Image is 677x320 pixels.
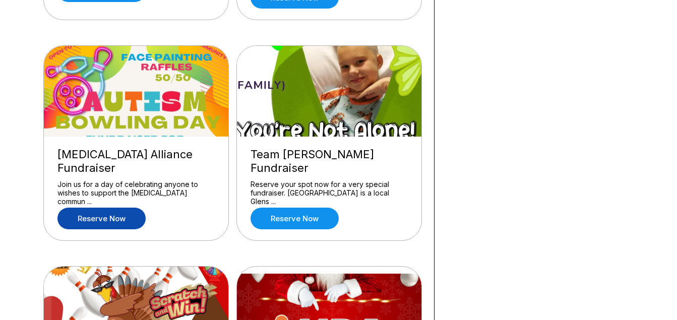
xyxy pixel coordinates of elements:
div: Join us for a day of celebrating anyone to wishes to support the [MEDICAL_DATA] commun ... [57,180,215,198]
img: Team Joelle Fundraiser [237,46,422,137]
img: Autism Alliance Fundraiser [44,46,229,137]
a: Reserve now [251,208,339,229]
div: Reserve your spot now for a very special fundraiser. [GEOGRAPHIC_DATA] is a local Glens ... [251,180,408,198]
div: [MEDICAL_DATA] Alliance Fundraiser [57,148,215,175]
div: Team [PERSON_NAME] Fundraiser [251,148,408,175]
a: Reserve now [57,208,146,229]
